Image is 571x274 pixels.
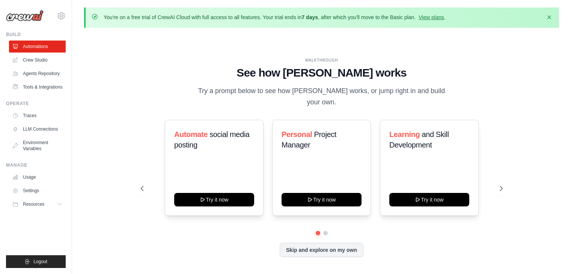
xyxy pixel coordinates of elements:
a: LLM Connections [9,123,66,135]
button: Skip and explore on my own [280,243,363,257]
div: Build [6,32,66,38]
a: Usage [9,171,66,183]
button: Try it now [282,193,362,206]
button: Try it now [174,193,254,206]
span: Automate [174,130,208,139]
span: Project Manager [282,130,336,149]
h1: See how [PERSON_NAME] works [141,66,503,80]
span: social media posting [174,130,250,149]
span: Resources [23,201,44,207]
button: Try it now [389,193,469,206]
a: Environment Variables [9,137,66,155]
a: Agents Repository [9,68,66,80]
a: Automations [9,41,66,53]
button: Resources [9,198,66,210]
img: Logo [6,10,44,21]
a: Crew Studio [9,54,66,66]
a: View plans [419,14,444,20]
div: WALKTHROUGH [141,57,503,63]
div: Manage [6,162,66,168]
div: Operate [6,101,66,107]
button: Logout [6,255,66,268]
span: Logout [33,259,47,265]
a: Tools & Integrations [9,81,66,93]
a: Settings [9,185,66,197]
p: Try a prompt below to see how [PERSON_NAME] works, or jump right in and build your own. [196,86,448,108]
span: and Skill Development [389,130,449,149]
a: Traces [9,110,66,122]
p: You're on a free trial of CrewAI Cloud with full access to all features. Your trial ends in , aft... [104,14,446,21]
span: Personal [282,130,312,139]
strong: 7 days [301,14,318,20]
span: Learning [389,130,420,139]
